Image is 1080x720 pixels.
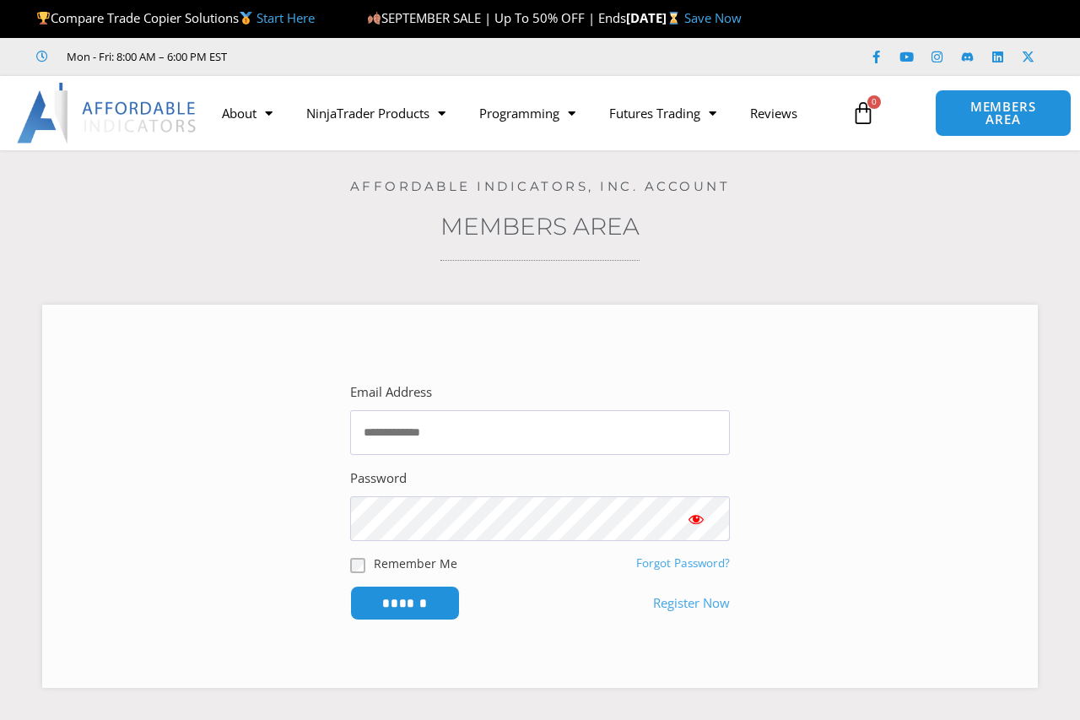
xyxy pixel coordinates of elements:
img: 🍂 [368,12,381,24]
a: Programming [462,94,592,133]
a: Start Here [256,9,315,26]
a: Forgot Password? [636,555,730,571]
a: NinjaTrader Products [289,94,462,133]
span: MEMBERS AREA [953,100,1054,126]
span: Compare Trade Copier Solutions [36,9,315,26]
a: Members Area [440,212,640,241]
span: 0 [867,95,881,109]
img: 🏆 [37,12,50,24]
label: Remember Me [374,555,457,572]
span: SEPTEMBER SALE | Up To 50% OFF | Ends [367,9,626,26]
img: 🥇 [240,12,252,24]
a: About [205,94,289,133]
a: MEMBERS AREA [935,89,1072,137]
nav: Menu [205,94,842,133]
a: Affordable Indicators, Inc. Account [350,178,731,194]
a: Register Now [653,592,730,615]
a: Futures Trading [592,94,733,133]
a: Reviews [733,94,814,133]
button: Show password [662,496,730,541]
img: ⌛ [667,12,680,24]
iframe: Customer reviews powered by Trustpilot [251,48,504,65]
span: Mon - Fri: 8:00 AM – 6:00 PM EST [62,46,227,67]
label: Email Address [350,381,432,404]
a: 0 [826,89,900,138]
strong: [DATE] [626,9,684,26]
label: Password [350,467,407,490]
img: LogoAI | Affordable Indicators – NinjaTrader [17,83,198,143]
a: Save Now [684,9,742,26]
